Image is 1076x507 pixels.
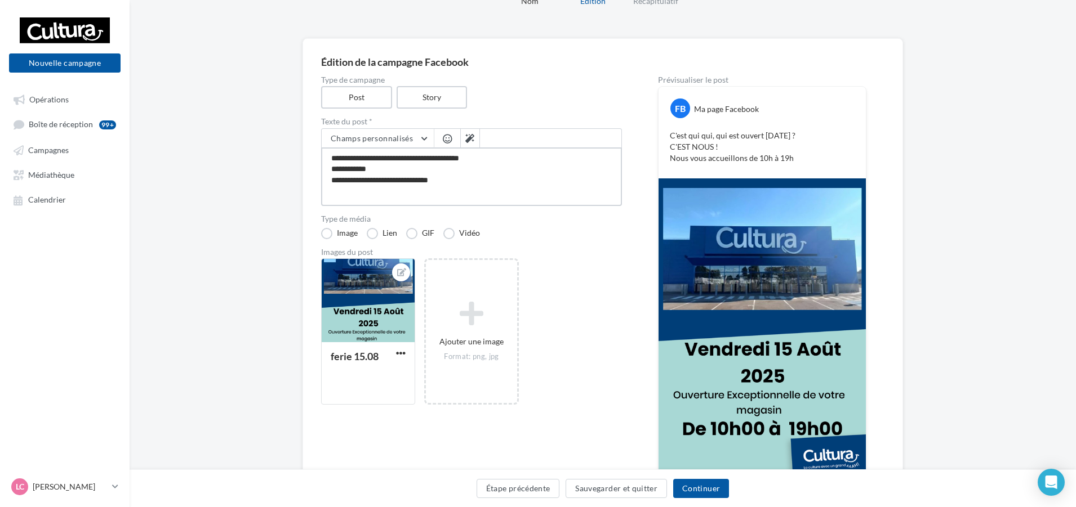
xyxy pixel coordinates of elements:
label: GIF [406,228,434,239]
span: Champs personnalisés [331,133,413,143]
label: Lien [367,228,397,239]
span: Boîte de réception [29,120,93,129]
button: Sauvegarder et quitter [566,479,667,498]
span: Opérations [29,95,69,104]
div: Ma page Facebook [694,104,759,115]
label: Story [397,86,468,109]
div: FB [670,98,690,118]
label: Type de campagne [321,76,622,84]
label: Texte du post * [321,118,622,125]
label: Type de média [321,215,622,223]
div: ferie 15.08 [331,350,379,362]
a: Opérations [7,89,123,109]
label: Post [321,86,392,109]
button: Champs personnalisés [322,129,434,148]
button: Continuer [673,479,729,498]
div: Prévisualiser le post [658,76,866,84]
div: Open Intercom Messenger [1038,469,1065,496]
a: Médiathèque [7,164,123,185]
a: Campagnes [7,140,123,160]
a: Calendrier [7,189,123,209]
div: 99+ [99,120,116,129]
button: Étape précédente [477,479,560,498]
div: Images du post [321,248,622,256]
span: Calendrier [28,195,66,205]
label: Image [321,228,358,239]
span: Médiathèque [28,170,74,180]
span: Campagnes [28,145,69,155]
button: Nouvelle campagne [9,53,121,73]
p: [PERSON_NAME] [33,481,108,492]
a: LC [PERSON_NAME] [9,476,121,497]
label: Vidéo [443,228,480,239]
p: C'est qui qui, qui est ouvert [DATE] ? C'EST NOUS ! Nous vous accueillons de 10h à 19h [670,130,855,164]
div: Édition de la campagne Facebook [321,57,884,67]
a: Boîte de réception99+ [7,114,123,134]
span: LC [16,481,24,492]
